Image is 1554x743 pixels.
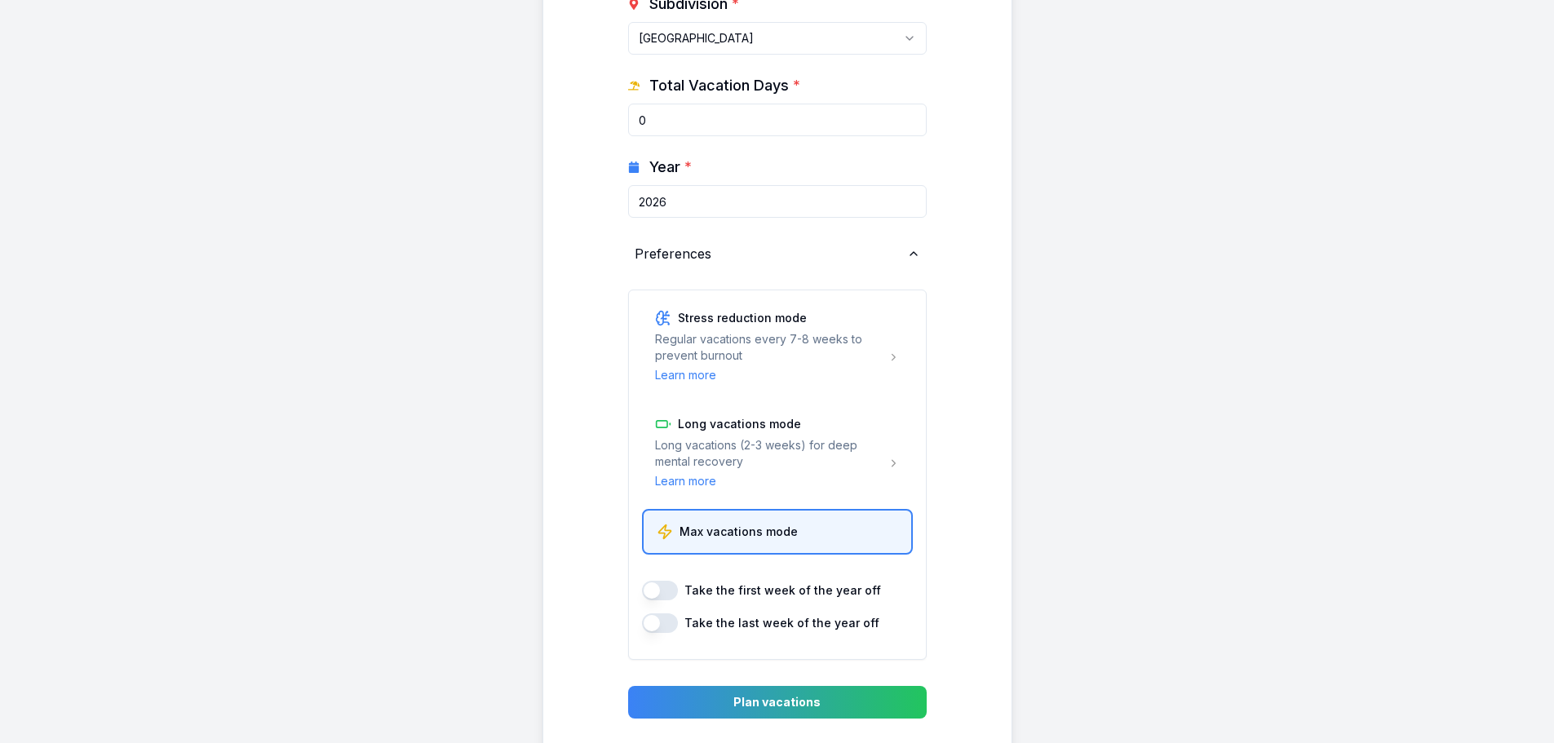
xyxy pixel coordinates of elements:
[655,437,874,470] p: Long vacations (2-3 weeks) for deep mental recovery
[655,367,716,383] button: Learn more
[628,686,927,719] button: Plan vacations
[684,615,879,631] label: Take the last week of the year off
[655,473,716,489] button: Learn more
[678,418,801,430] span: Long vacations mode
[649,74,800,97] span: Total Vacation Days
[684,582,881,599] label: Take the first week of the year off
[678,312,807,324] span: Stress reduction mode
[635,244,711,263] span: Preferences
[680,526,798,537] span: Max vacations mode
[649,156,692,179] span: Year
[655,331,874,364] p: Regular vacations every 7-8 weeks to prevent burnout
